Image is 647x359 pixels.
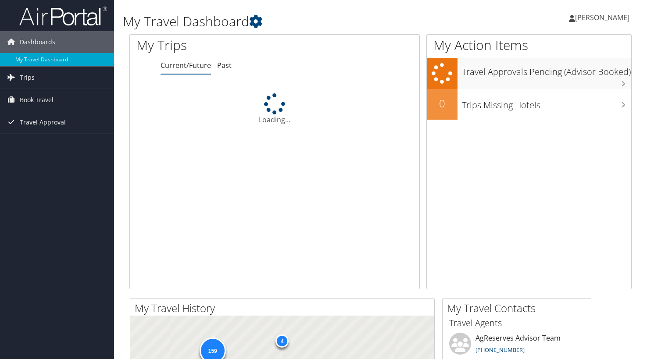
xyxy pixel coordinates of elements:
a: Current/Future [161,60,211,70]
h2: My Travel Contacts [447,301,591,316]
h1: My Travel Dashboard [123,12,466,31]
span: Trips [20,67,35,89]
img: airportal-logo.png [19,6,107,26]
h2: 0 [427,96,458,111]
span: [PERSON_NAME] [575,13,629,22]
a: Travel Approvals Pending (Advisor Booked) [427,58,631,89]
a: Past [217,60,232,70]
h1: My Trips [136,36,292,54]
span: Travel Approval [20,111,66,133]
span: Dashboards [20,31,55,53]
h3: Travel Agents [449,317,584,329]
h3: Travel Approvals Pending (Advisor Booked) [462,61,631,78]
h2: My Travel History [135,301,434,316]
h3: Trips Missing Hotels [462,95,631,111]
a: [PHONE_NUMBER] [475,346,525,354]
span: Book Travel [20,89,54,111]
a: [PERSON_NAME] [569,4,638,31]
div: Loading... [130,93,419,125]
a: 0Trips Missing Hotels [427,89,631,120]
h1: My Action Items [427,36,631,54]
div: 4 [275,334,289,348]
